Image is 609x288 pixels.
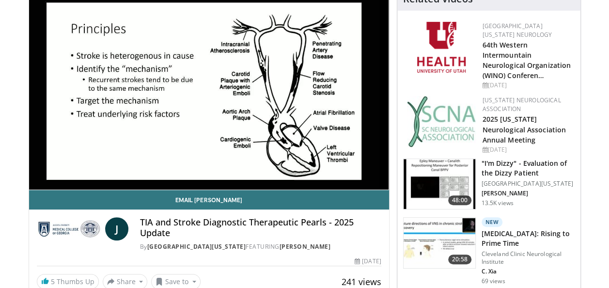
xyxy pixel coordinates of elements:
p: [PERSON_NAME] [482,190,575,197]
span: 48:00 [448,195,471,205]
a: 2025 [US_STATE] Neurological Association Annual Meeting [483,114,566,144]
img: f6362829-b0a3-407d-a044-59546adfd345.png.150x105_q85_autocrop_double_scale_upscale_version-0.2.png [417,22,466,73]
img: f1d696cd-2275-40a1-93b3-437403182b66.150x105_q85_crop-smart_upscale.jpg [404,218,475,268]
p: New [482,217,503,227]
span: 5 [51,277,55,286]
a: [GEOGRAPHIC_DATA][US_STATE] Neurology [483,22,552,39]
h3: [MEDICAL_DATA]: Rising to Prime Time [482,229,575,248]
a: [GEOGRAPHIC_DATA][US_STATE] [147,242,246,251]
p: [GEOGRAPHIC_DATA][US_STATE] [482,180,575,188]
div: By FEATURING [140,242,381,251]
a: 64th Western Intermountain Neurological Organization (WINO) Conferen… [483,40,571,80]
p: 69 views [482,277,505,285]
a: 48:00 "I'm Dizzy" - Evaluation of the Dizzy Patient [GEOGRAPHIC_DATA][US_STATE] [PERSON_NAME] 13.... [403,159,575,210]
img: Medical College of Georgia - Augusta University [37,217,101,240]
a: [US_STATE] Neurological Association [483,96,561,113]
div: [DATE] [355,257,381,266]
a: [PERSON_NAME] [280,242,331,251]
img: b123db18-9392-45ae-ad1d-42c3758a27aa.jpg.150x105_q85_autocrop_double_scale_upscale_version-0.2.jpg [407,96,476,147]
span: 241 views [342,276,381,288]
p: C. Xia [482,268,575,275]
a: J [105,217,128,240]
p: Cleveland Clinic Neurological Institute [482,250,575,266]
p: 13.5K views [482,199,514,207]
h4: TIA and Stroke Diagnostic Therapeutic Pearls - 2025 Update [140,217,381,238]
a: Email [PERSON_NAME] [29,190,389,209]
img: 5373e1fe-18ae-47e7-ad82-0c604b173657.150x105_q85_crop-smart_upscale.jpg [404,159,475,209]
a: 20:58 New [MEDICAL_DATA]: Rising to Prime Time Cleveland Clinic Neurological Institute C. Xia 69 ... [403,217,575,285]
h3: "I'm Dizzy" - Evaluation of the Dizzy Patient [482,159,575,178]
div: [DATE] [483,81,573,90]
span: 20:58 [448,255,471,264]
div: [DATE] [483,145,573,154]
